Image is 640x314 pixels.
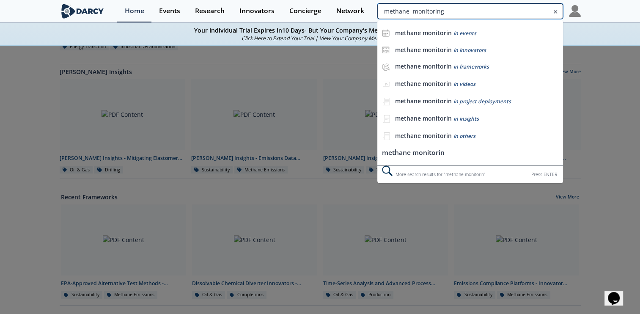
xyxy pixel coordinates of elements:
span: | [315,35,318,42]
div: Research [195,8,225,14]
img: logo-wide.svg [60,4,106,19]
b: methane monitorin [395,62,451,70]
li: methane monitorin [377,145,563,161]
img: icon [382,46,390,54]
b: methane monitorin [395,80,451,88]
a: View Your Company Membership [319,35,399,42]
b: methane monitorin [395,29,451,37]
a: Click Here to Extend Your Trial [242,35,314,42]
span: in innovators [453,47,486,54]
img: Profile [569,5,581,17]
div: Innovators [239,8,275,14]
b: methane monitorin [395,132,451,140]
iframe: chat widget [604,280,632,306]
div: Network [336,8,364,14]
span: in videos [453,80,475,88]
span: in events [453,30,476,37]
span: in project deployments [453,98,511,105]
div: Home [125,8,144,14]
div: More search results for " methane monitorin " [377,165,563,183]
input: Advanced Search [377,3,563,19]
img: icon [382,29,390,37]
span: in frameworks [453,63,489,70]
b: methane monitorin [395,114,451,122]
b: methane monitorin [395,97,451,105]
span: in others [453,132,475,140]
span: in insights [453,115,478,122]
b: methane monitorin [395,46,451,54]
div: Press ENTER [531,170,557,179]
div: Concierge [289,8,321,14]
div: Events [159,8,180,14]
